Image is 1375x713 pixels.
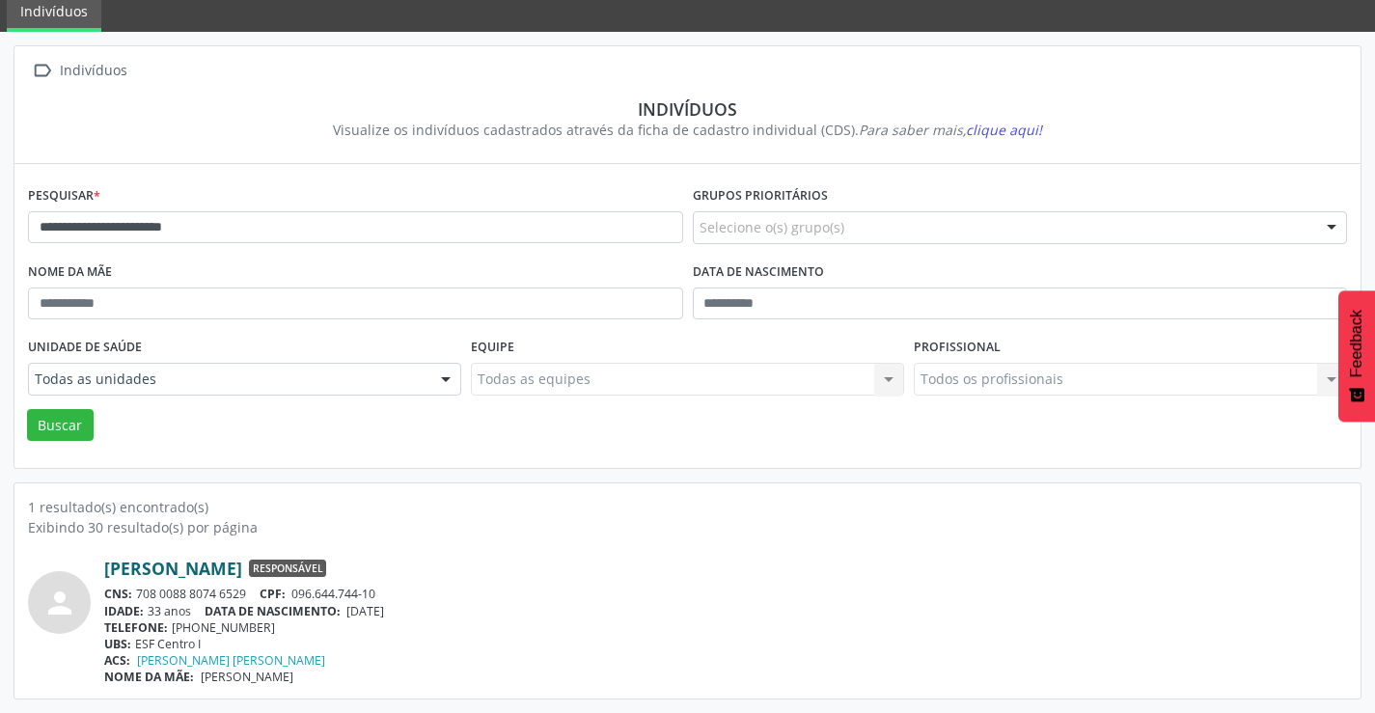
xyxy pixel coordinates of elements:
[104,586,132,602] span: CNS:
[249,560,326,577] span: Responsável
[291,586,375,602] span: 096.644.744-10
[104,603,1347,619] div: 33 anos
[28,57,130,85] a:  Indivíduos
[966,121,1042,139] span: clique aqui!
[104,619,168,636] span: TELEFONE:
[260,586,286,602] span: CPF:
[914,333,1001,363] label: Profissional
[27,409,94,442] button: Buscar
[104,558,242,579] a: [PERSON_NAME]
[201,669,293,685] span: [PERSON_NAME]
[28,497,1347,517] div: 1 resultado(s) encontrado(s)
[700,217,844,237] span: Selecione o(s) grupo(s)
[859,121,1042,139] i: Para saber mais,
[41,120,1334,140] div: Visualize os indivíduos cadastrados através da ficha de cadastro individual (CDS).
[28,333,142,363] label: Unidade de saúde
[346,603,384,619] span: [DATE]
[104,636,131,652] span: UBS:
[104,652,130,669] span: ACS:
[693,258,824,288] label: Data de nascimento
[104,586,1347,602] div: 708 0088 8074 6529
[42,586,77,620] i: person
[104,619,1347,636] div: [PHONE_NUMBER]
[104,603,144,619] span: IDADE:
[56,57,130,85] div: Indivíduos
[693,181,828,211] label: Grupos prioritários
[41,98,1334,120] div: Indivíduos
[104,669,194,685] span: NOME DA MÃE:
[28,181,100,211] label: Pesquisar
[137,652,325,669] a: [PERSON_NAME] [PERSON_NAME]
[205,603,341,619] span: DATA DE NASCIMENTO:
[471,333,514,363] label: Equipe
[28,258,112,288] label: Nome da mãe
[1348,310,1365,377] span: Feedback
[28,57,56,85] i: 
[35,370,422,389] span: Todas as unidades
[28,517,1347,537] div: Exibindo 30 resultado(s) por página
[104,636,1347,652] div: ESF Centro I
[1338,290,1375,422] button: Feedback - Mostrar pesquisa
